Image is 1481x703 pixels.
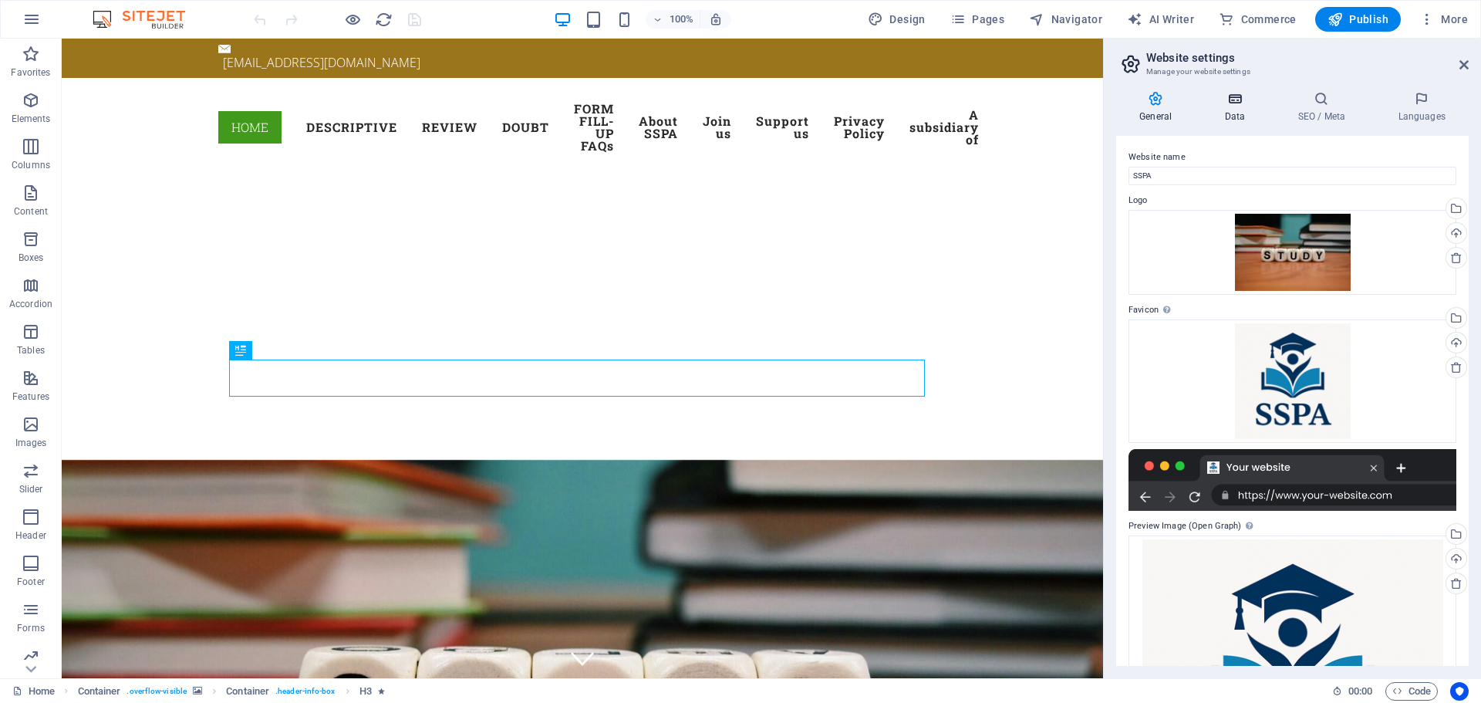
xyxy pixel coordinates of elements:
span: Design [868,12,926,27]
button: Navigator [1023,7,1108,32]
span: 00 00 [1348,682,1372,701]
i: Element contains an animation [378,687,385,695]
div: close-up-of-study-blocks-and-stacked-books-on-a-wooden-desk-symbolizing-education-and-learning-Oi... [1128,210,1456,295]
p: Images [15,437,47,449]
span: Navigator [1029,12,1102,27]
h4: SEO / Meta [1274,91,1375,123]
i: Reload page [375,11,393,29]
p: Footer [17,576,45,588]
button: 100% [646,10,700,29]
p: Tables [17,344,45,357]
span: . overflow-visible [127,682,187,701]
button: More [1413,7,1474,32]
p: Boxes [19,252,44,264]
button: Pages [944,7,1010,32]
button: reload [374,10,393,29]
label: Website name [1128,148,1456,167]
label: Preview Image (Open Graph) [1128,517,1456,536]
button: Design [862,7,932,32]
a: Click to cancel selection. Double-click to open Pages [12,682,55,701]
p: Columns [12,159,50,171]
img: Editor Logo [89,10,204,29]
span: Pages [950,12,1004,27]
button: Commerce [1213,7,1303,32]
h6: Session time [1332,682,1373,701]
p: Header [15,529,46,542]
label: Logo [1128,191,1456,210]
i: On resize automatically adjust zoom level to fit chosen device. [709,12,723,26]
button: Publish [1315,7,1401,32]
span: Click to select. Double-click to edit [359,682,372,701]
span: Click to select. Double-click to edit [78,682,121,701]
span: More [1419,12,1468,27]
input: Name... [1128,167,1456,185]
span: . header-info-box [275,682,336,701]
p: Forms [17,622,45,634]
h4: Languages [1375,91,1469,123]
span: Code [1392,682,1431,701]
button: AI Writer [1121,7,1200,32]
button: Code [1385,682,1438,701]
div: ChatGPTImageJul19202508_28_39PM-7ZDxxtRCWHJ7n6ev6dUdag-XKjKHqSQtZL-ackp3oiIlA.png [1128,319,1456,443]
span: : [1359,685,1361,697]
p: Favorites [11,66,50,79]
p: Accordion [9,298,52,310]
p: Content [14,205,48,218]
p: Elements [12,113,51,125]
p: Slider [19,483,43,495]
button: Usercentrics [1450,682,1469,701]
span: AI Writer [1127,12,1194,27]
label: Favicon [1128,301,1456,319]
h6: 100% [669,10,693,29]
button: Click here to leave preview mode and continue editing [343,10,362,29]
h2: Website settings [1146,51,1469,65]
span: Click to select. Double-click to edit [226,682,269,701]
span: Commerce [1219,12,1297,27]
h4: Data [1201,91,1274,123]
i: This element contains a background [193,687,202,695]
div: Design (Ctrl+Alt+Y) [862,7,932,32]
span: Publish [1328,12,1388,27]
nav: breadcrumb [78,682,385,701]
h3: Manage your website settings [1146,65,1438,79]
h4: General [1116,91,1201,123]
p: Features [12,390,49,403]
